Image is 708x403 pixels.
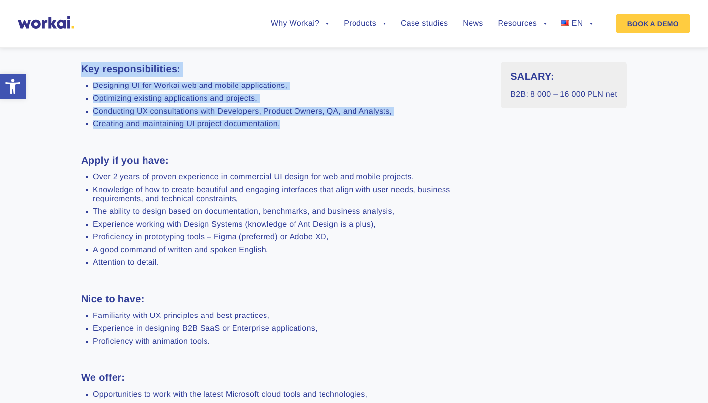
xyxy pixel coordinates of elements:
li: Familiarity with UX principles and best practices, [93,312,486,320]
li: Creating and maintaining UI project documentation. [93,120,486,129]
li: Proficiency in prototyping tools – Figma (preferred) or Adobe XD, [93,233,486,242]
strong: Key responsibilities: [81,64,180,75]
a: News [463,20,483,28]
strong: Apply if you have: [81,155,169,166]
li: Attention to detail. [93,259,486,267]
a: Products [344,20,386,28]
li: Experience in designing B2B SaaS or Enterprise applications, [93,324,486,333]
li: Experience working with Design Systems (knowledge of Ant Design is a plus), [93,220,486,229]
li: A good command of written and spoken English, [93,246,486,255]
span: I hereby consent to the processing of the personal data I have provided during the recruitment pr... [2,136,444,164]
a: BOOK A DEMO [616,14,690,33]
strong: We offer: [81,373,125,383]
li: The ability to design based on documentation, benchmarks, and business analysis, [93,207,486,216]
a: Privacy Policy [144,263,190,273]
span: EN [572,19,583,28]
li: Conducting UX consultations with Developers, Product Owners, QA, and Analysts, [93,107,486,116]
a: Why Workai? [271,20,329,28]
li: Designing UI for Workai web and mobile applications, [93,82,486,90]
span: Mobile phone number [231,40,310,50]
li: Proficiency with animation tools. [93,337,486,346]
input: I hereby consent to the processing of the personal data I have provided during the recruitment pr... [2,137,9,144]
a: Case studies [401,20,448,28]
h3: SALARY: [510,69,617,84]
li: Over 2 years of proven experience in commercial UI design for web and mobile projects, [93,173,486,182]
li: Opportunities to work with the latest Microsoft cloud tools and technologies, [93,390,486,399]
li: Optimizing existing applications and projects, [93,94,486,103]
span: I hereby consent to the processing of my personal data of a special category contained in my appl... [2,187,458,224]
a: Resources [498,20,547,28]
p: B2B: 8 000 – 16 000 PLN net [510,89,617,101]
input: I hereby consent to the processing of my personal data of a special category contained in my appl... [2,188,9,195]
strong: Nice to have: [81,294,145,305]
li: Knowledge of how to create beautiful and engaging interfaces that align with user needs, business... [93,186,486,203]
